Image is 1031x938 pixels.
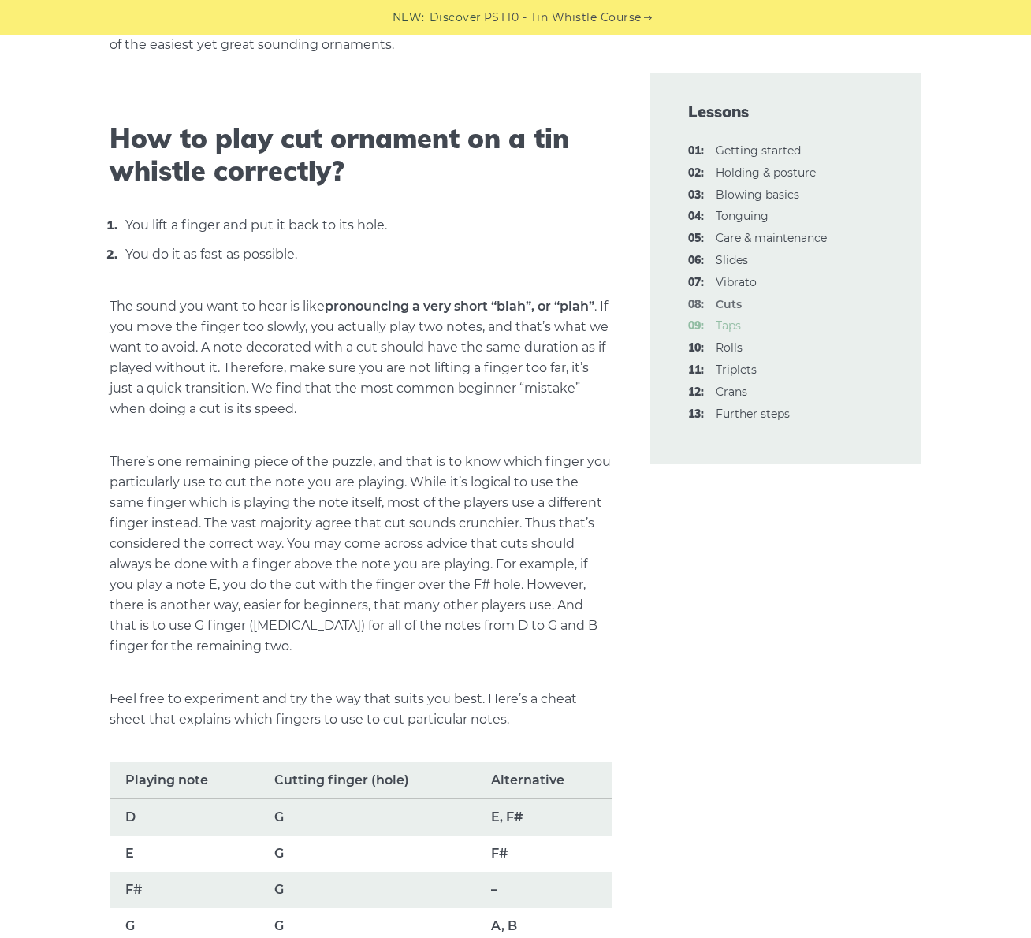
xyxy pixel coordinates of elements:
h2: How to play cut ornament on a tin whistle correctly? [110,123,612,188]
td: F# [475,836,612,872]
strong: pronouncing a very short “blah”, or “plah” [325,299,594,314]
li: You do it as fast as possible. [121,244,612,265]
span: 02: [688,164,704,183]
span: 01: [688,142,704,161]
a: 05:Care & maintenance [716,231,827,245]
p: Feel free to experiment and try the way that suits you best. Here’s a cheat sheet that explains w... [110,689,612,730]
a: 12:Crans [716,385,747,399]
a: 01:Getting started [716,143,801,158]
span: 04: [688,207,704,226]
td: G [259,836,475,872]
td: F# [110,872,259,908]
a: 06:Slides [716,253,748,267]
p: There’s one remaining piece of the puzzle, and that is to know which finger you particularly use ... [110,452,612,657]
a: 03:Blowing basics [716,188,799,202]
a: 04:Tonguing [716,209,769,223]
a: 07:Vibrato [716,275,757,289]
strong: Cuts [716,297,742,311]
a: 02:Holding & posture [716,166,816,180]
a: 13:Further steps [716,407,790,421]
span: 03: [688,186,704,205]
td: G [259,872,475,908]
span: 07: [688,274,704,292]
a: 11:Triplets [716,363,757,377]
span: 11: [688,361,704,380]
th: Playing note [110,762,259,799]
a: 10:Rolls [716,341,743,355]
span: 08: [688,296,704,315]
td: E [110,836,259,872]
span: Lessons [688,101,884,123]
span: NEW: [393,9,425,27]
td: G [259,798,475,836]
td: D [110,798,259,836]
span: 13: [688,405,704,424]
span: 10: [688,339,704,358]
a: 09:Taps [716,318,741,333]
p: The sound you want to hear is like . If you move the finger too slowly, you actually play two not... [110,296,612,419]
td: – [475,872,612,908]
th: Cutting finger (hole) [259,762,475,799]
th: Alternative [475,762,612,799]
span: Discover [430,9,482,27]
li: You lift a finger and put it back to its hole. [121,214,612,236]
span: 06: [688,251,704,270]
td: E, F# [475,798,612,836]
span: 09: [688,317,704,336]
span: 12: [688,383,704,402]
a: PST10 - Tin Whistle Course [484,9,642,27]
span: 05: [688,229,704,248]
